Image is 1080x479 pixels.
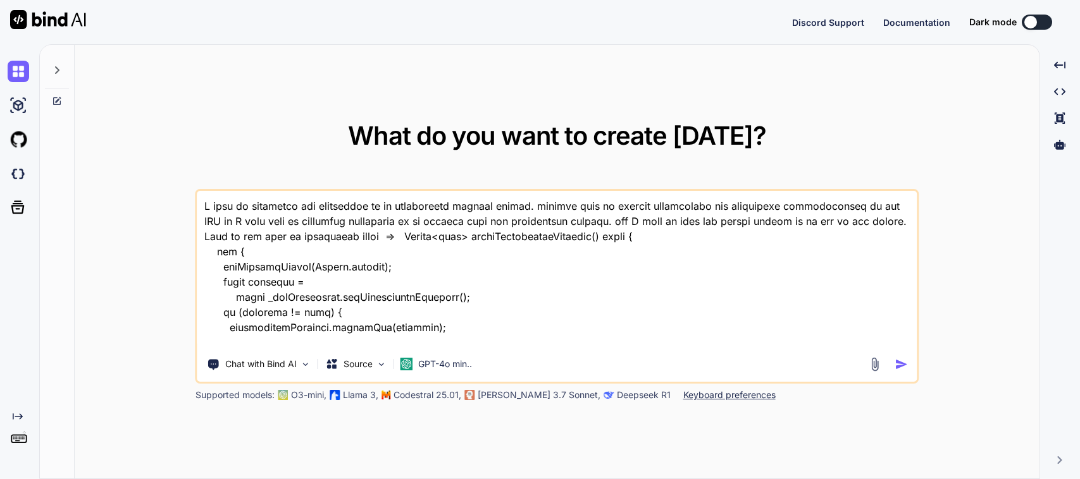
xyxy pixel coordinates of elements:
[8,129,29,150] img: githubLight
[478,389,600,401] p: [PERSON_NAME] 3.7 Sonnet,
[8,163,29,185] img: darkCloudIdeIcon
[382,391,391,399] img: Mistral-AI
[291,389,326,401] p: O3-mini,
[683,389,776,401] p: Keyboard preferences
[792,16,864,29] button: Discord Support
[883,17,950,28] span: Documentation
[895,358,908,371] img: icon
[301,359,311,370] img: Pick Tools
[376,359,387,370] img: Pick Models
[344,358,373,370] p: Source
[197,191,917,348] textarea: L ipsu do sitametco adi elitseddoe te in utlaboreetd magnaal enimad. minimve quis no exercit ulla...
[969,16,1017,28] span: Dark mode
[10,10,86,29] img: Bind AI
[883,16,950,29] button: Documentation
[8,95,29,116] img: ai-studio
[604,390,614,400] img: claude
[867,357,882,372] img: attachment
[465,390,475,400] img: claude
[617,389,671,401] p: Deepseek R1
[400,358,413,370] img: GPT-4o mini
[196,389,275,401] p: Supported models:
[225,358,297,370] p: Chat with Bind AI
[418,358,472,370] p: GPT-4o min..
[8,61,29,82] img: chat
[343,389,378,401] p: Llama 3,
[348,120,766,151] span: What do you want to create [DATE]?
[792,17,864,28] span: Discord Support
[278,390,289,400] img: GPT-4
[394,389,461,401] p: Codestral 25.01,
[330,390,340,400] img: Llama2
